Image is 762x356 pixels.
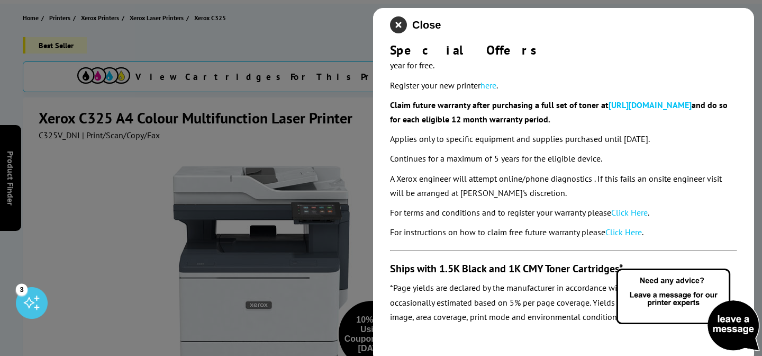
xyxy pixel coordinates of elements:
p: A Xerox engineer will attempt online/phone diagnostics . If this fails an onsite engineer visit w... [390,172,737,200]
p: Register your new printer . [390,78,737,93]
span: Close [412,19,441,31]
div: Special Offers [390,42,737,58]
a: [URL][DOMAIN_NAME] [609,100,692,110]
button: close modal [390,16,441,33]
em: *Page yields are declared by the manufacturer in accordance with ISO/IEC standards or occasionall... [390,282,727,322]
p: Applies only to specific equipment and supplies purchased until [DATE]. [390,132,737,146]
p: For terms and conditions and to register your warranty please . [390,206,737,220]
b: Claim future warranty after purchasing a full set of toner at [390,100,609,110]
p: For instructions on how to claim free future warranty please . [390,225,737,239]
img: Open Live Chat window [614,267,762,354]
p: Continues for a maximum of 5 years for the eligible device. [390,152,737,166]
a: Click Here [605,227,642,237]
a: here [480,80,496,91]
div: 3 [16,283,28,295]
a: Click Here [611,207,648,218]
h3: Ships with 1.5K Black and 1K CMY Toner Cartridges* [390,262,737,275]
